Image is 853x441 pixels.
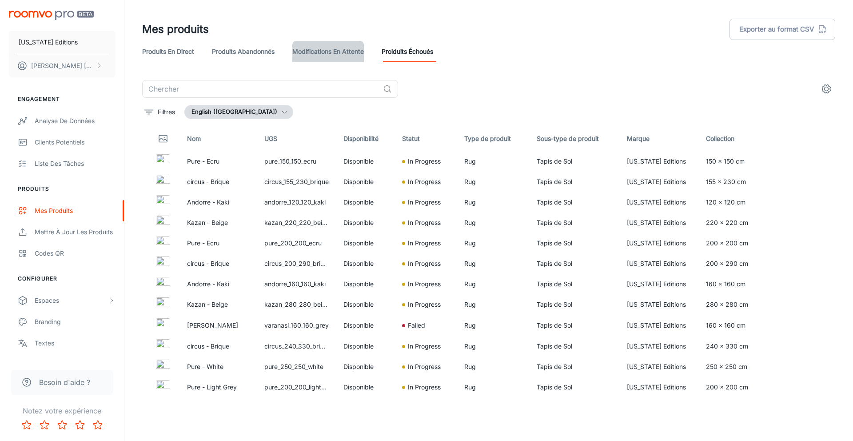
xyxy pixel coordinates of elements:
a: Proiduits Échoués [382,41,433,62]
td: Rug [457,315,529,336]
p: circus - Brique [187,341,250,351]
span: Besoin d'aide ? [39,377,90,388]
svg: Thumbnail [158,133,168,144]
td: 160 x 160 cm [699,397,765,418]
td: Rug [457,274,529,294]
td: Tapis de Sol [530,192,620,212]
td: Disponible [336,397,395,418]
p: [PERSON_NAME] [187,321,250,330]
td: Disponible [336,377,395,397]
td: [US_STATE] Editions [620,151,699,172]
a: Modifications en attente [292,41,364,62]
td: Rug [457,172,529,192]
p: Pure - White [187,362,250,372]
a: Produits abandonnés [212,41,275,62]
td: Tapis de Sol [530,253,620,274]
div: Branding [35,317,115,327]
td: Rug [457,336,529,357]
td: circus_240_330_brique [257,336,336,357]
p: In Progress [408,300,441,309]
td: 220 x 220 cm [699,212,765,233]
th: Statut [395,126,458,151]
td: [US_STATE] Editions [620,233,699,253]
td: 280 x 280 cm [699,294,765,315]
td: andorre_120_120_kaki [257,192,336,212]
td: Tapis de Sol [530,377,620,397]
td: [US_STATE] Editions [620,357,699,377]
td: 240 x 330 cm [699,336,765,357]
button: Rate 5 star [89,416,107,434]
th: Type de produit [457,126,529,151]
td: circus_155_230_brique [257,172,336,192]
button: [US_STATE] Editions [9,31,115,54]
td: Disponible [336,233,395,253]
td: andorre_160_160_ecru [257,397,336,418]
td: 200 x 290 cm [699,253,765,274]
td: Disponible [336,315,395,336]
div: Mettre à jour les produits [35,227,115,237]
p: Kazan - Beige [187,300,250,309]
td: Disponible [336,294,395,315]
div: Liste des tâches [35,159,115,168]
td: Tapis de Sol [530,397,620,418]
p: In Progress [408,218,441,228]
td: [US_STATE] Editions [620,397,699,418]
div: Clients potentiels [35,137,115,147]
p: circus - Brique [187,177,250,187]
td: Disponible [336,172,395,192]
th: Collection [699,126,765,151]
p: Pure - Ecru [187,156,250,166]
h1: Mes produits [142,21,209,37]
p: Kazan - Beige [187,218,250,228]
th: Sous-type de produit [530,126,620,151]
p: In Progress [408,197,441,207]
button: English ([GEOGRAPHIC_DATA]) [184,105,293,119]
button: Exporter au format CSV [729,19,835,40]
td: pure_200_200_light_grey [257,377,336,397]
td: circus_200_290_brique [257,253,336,274]
button: Rate 3 star [53,416,71,434]
td: Tapis de Sol [530,336,620,357]
td: kazan_220_220_beige [257,212,336,233]
th: Disponibilité [336,126,395,151]
td: [US_STATE] Editions [620,253,699,274]
td: Tapis de Sol [530,274,620,294]
p: In Progress [408,156,441,166]
td: Rug [457,233,529,253]
td: 150 x 150 cm [699,151,765,172]
p: In Progress [408,259,441,269]
div: Mes produits [35,206,115,216]
td: Tapis de Sol [530,315,620,336]
td: 155 x 230 cm [699,172,765,192]
input: Chercher [142,80,379,98]
td: Tapis de Sol [530,357,620,377]
td: [US_STATE] Editions [620,274,699,294]
td: Disponible [336,336,395,357]
td: Disponible [336,212,395,233]
td: pure_250_250_white [257,357,336,377]
p: In Progress [408,238,441,248]
td: 250 x 250 cm [699,357,765,377]
p: circus - Brique [187,259,250,269]
td: [US_STATE] Editions [620,377,699,397]
div: Textes [35,338,115,348]
button: Rate 2 star [36,416,53,434]
td: Rug [457,294,529,315]
p: Notez votre expérience [7,405,117,416]
p: [PERSON_NAME] [PERSON_NAME] [31,61,94,71]
td: [US_STATE] Editions [620,192,699,212]
p: Pure - Ecru [187,238,250,248]
td: [US_STATE] Editions [620,294,699,315]
td: Rug [457,253,529,274]
p: [US_STATE] Editions [19,37,78,47]
p: In Progress [408,177,441,187]
p: Filtres [158,107,175,117]
button: Rate 1 star [18,416,36,434]
td: Tapis de Sol [530,151,620,172]
td: 200 x 200 cm [699,377,765,397]
td: Rug [457,357,529,377]
td: Disponible [336,253,395,274]
td: Disponible [336,274,395,294]
td: Rug [457,192,529,212]
p: In Progress [408,362,441,372]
